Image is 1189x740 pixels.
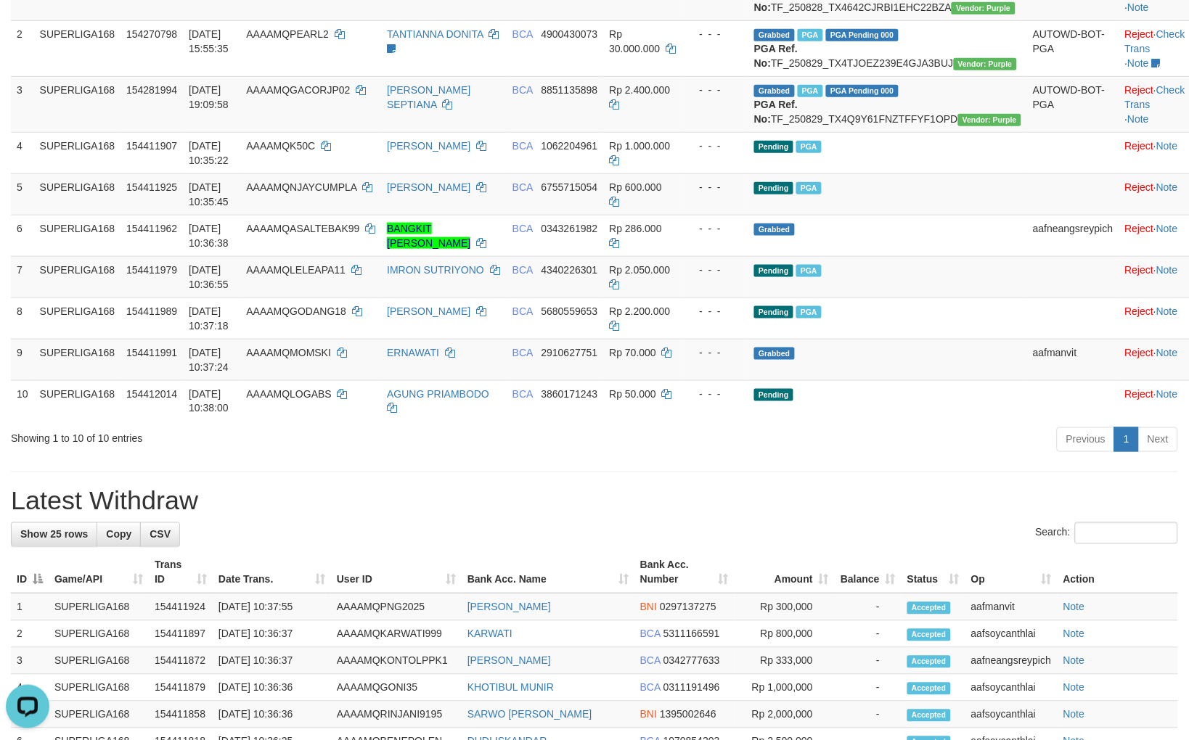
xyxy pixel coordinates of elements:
span: Accepted [907,656,951,668]
span: BCA [512,223,533,234]
a: [PERSON_NAME] [387,140,470,152]
td: AUTOWD-BOT-PGA [1027,76,1119,132]
span: Pending [754,389,793,401]
span: 154412014 [126,388,177,400]
a: ERNAWATI [387,347,439,358]
a: Note [1063,682,1085,694]
td: SUPERLIGA168 [34,173,121,215]
td: 6 [11,215,34,256]
td: Rp 300,000 [735,593,835,621]
td: AUTOWD-BOT-PGA [1027,20,1119,76]
a: Reject [1125,223,1154,234]
a: Note [1063,709,1085,720]
span: AAAAMQLOGABS [246,388,331,400]
span: 154411925 [126,181,177,193]
span: BCA [512,264,533,276]
span: Accepted [907,710,951,722]
td: AAAAMQPNG2025 [331,593,462,621]
td: - [835,593,902,621]
a: Reject [1125,84,1154,96]
span: Copy 8851135898 to clipboard [542,84,598,96]
a: Reject [1125,28,1154,40]
span: Pending [754,265,793,277]
span: Vendor URL: https://trx4.1velocity.biz [952,2,1015,15]
span: 154281994 [126,84,177,96]
span: Marked by aafsoycanthlai [796,182,822,194]
a: [PERSON_NAME] SEPTIANA [387,84,470,110]
a: Note [1128,113,1150,125]
span: BNI [640,601,657,613]
a: Reject [1125,140,1154,152]
span: BCA [512,84,533,96]
span: Rp 2.050.000 [610,264,671,276]
td: SUPERLIGA168 [49,593,149,621]
a: Note [1156,223,1178,234]
td: SUPERLIGA168 [34,132,121,173]
span: Rp 30.000.000 [610,28,661,54]
span: PGA Pending [826,29,899,41]
a: [PERSON_NAME] [467,601,551,613]
span: Rp 2.200.000 [610,305,671,317]
input: Search: [1075,522,1178,544]
a: Note [1128,1,1150,13]
td: - [835,621,902,648]
td: 3 [11,648,49,675]
th: Bank Acc. Number: activate to sort column ascending [634,552,735,593]
span: Copy 4900430073 to clipboard [542,28,598,40]
span: Pending [754,141,793,153]
a: Reject [1125,181,1154,193]
div: - - - [687,83,743,97]
span: [DATE] 15:55:35 [189,28,229,54]
span: 154411989 [126,305,177,317]
td: aafmanvit [1027,339,1119,380]
a: Note [1063,601,1085,613]
span: AAAAMQASALTEBAK99 [246,223,359,234]
span: Pending [754,306,793,318]
span: AAAAMQNJAYCUMPLA [246,181,356,193]
span: Vendor URL: https://trx4.1velocity.biz [958,114,1021,126]
td: Rp 1,000,000 [735,675,835,702]
span: BCA [640,628,661,640]
span: Grabbed [754,348,795,360]
td: 154411897 [149,621,213,648]
span: AAAAMQGODANG18 [246,305,346,317]
td: SUPERLIGA168 [34,380,121,422]
td: SUPERLIGA168 [49,702,149,728]
a: BANGKIT [PERSON_NAME] [387,223,470,249]
td: aafneangsreypich [1027,215,1119,256]
span: Copy 2910627751 to clipboard [542,347,598,358]
td: [DATE] 10:37:55 [213,593,331,621]
td: AAAAMQRINJANI9195 [331,702,462,728]
span: Copy 1062204961 to clipboard [542,140,598,152]
a: [PERSON_NAME] [387,305,470,317]
span: BCA [512,181,533,193]
th: Balance: activate to sort column ascending [835,552,902,593]
b: PGA Ref. No: [754,43,798,69]
span: Copy 6755715054 to clipboard [542,181,598,193]
span: BCA [640,682,661,694]
a: Check Trans [1125,28,1185,54]
a: [PERSON_NAME] [387,181,470,193]
div: - - - [687,180,743,194]
span: BCA [640,655,661,667]
a: Reject [1125,264,1154,276]
span: BCA [512,140,533,152]
a: Note [1156,140,1178,152]
a: IMRON SUTRIYONO [387,264,484,276]
td: Rp 333,000 [735,648,835,675]
a: Note [1063,628,1085,640]
a: Copy [97,522,141,547]
span: Show 25 rows [20,529,88,540]
td: [DATE] 10:36:37 [213,621,331,648]
span: Copy 5680559653 to clipboard [542,305,598,317]
td: 154411924 [149,593,213,621]
a: TANTIANNA DONITA [387,28,483,40]
span: Accepted [907,629,951,641]
a: Previous [1057,427,1115,452]
b: PGA Ref. No: [754,99,798,125]
span: Marked by aafsoycanthlai [796,141,822,153]
td: - [835,675,902,702]
td: Rp 800,000 [735,621,835,648]
span: Grabbed [754,85,795,97]
a: Note [1156,388,1178,400]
